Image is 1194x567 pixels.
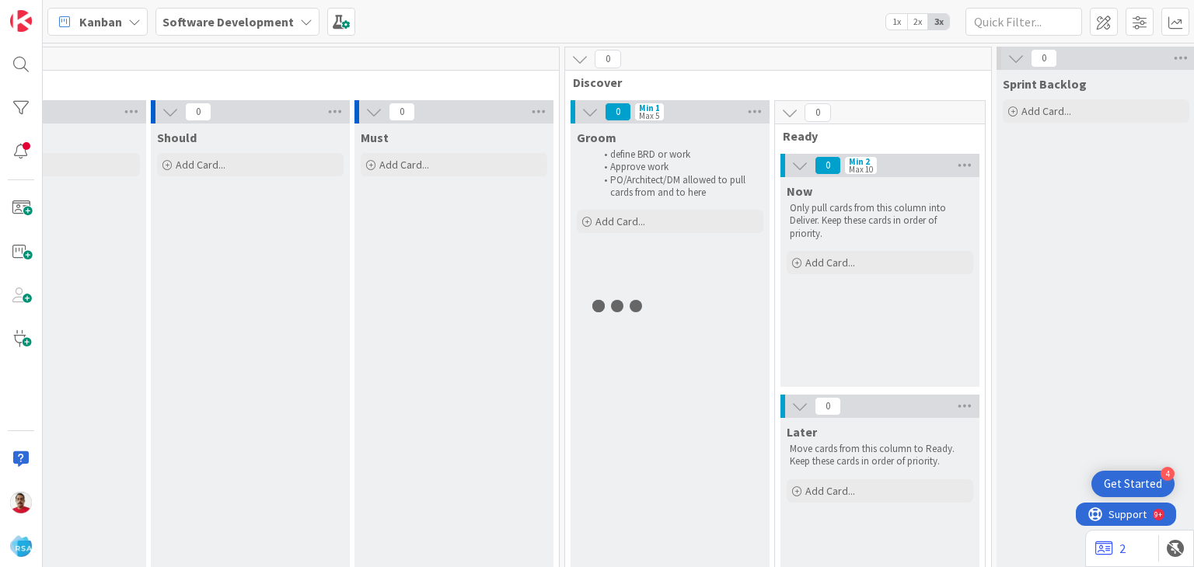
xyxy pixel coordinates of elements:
span: 0 [185,103,211,121]
p: Move cards from this column to Ready. Keep these cards in order of priority. [790,443,970,468]
span: 1x [886,14,907,30]
span: Ready [783,128,965,144]
span: 0 [389,103,415,121]
div: Min 2 [849,158,870,165]
span: Groom [577,130,616,145]
a: 2 [1095,539,1126,558]
div: Open Get Started checklist, remaining modules: 4 [1091,471,1175,497]
p: Only pull cards from this column into Deliver. Keep these cards in order of priority. [790,202,970,240]
li: PO/Architect/DM allowed to pull cards from and to here [595,174,761,200]
span: 0 [595,50,621,68]
span: Add Card... [805,256,855,270]
div: Get Started [1104,476,1162,492]
span: 2x [907,14,928,30]
span: Now [787,183,812,199]
span: Add Card... [176,158,225,172]
span: Must [361,130,389,145]
span: Support [33,2,71,21]
span: Should [157,130,197,145]
li: Approve work [595,161,761,173]
li: define BRD or work [595,148,761,161]
img: avatar [10,535,32,557]
div: Max 5 [639,112,659,120]
b: Software Development [162,14,294,30]
span: 0 [605,103,631,121]
span: Add Card... [805,484,855,498]
span: Add Card... [1021,104,1071,118]
span: 0 [1031,49,1057,68]
span: Add Card... [595,214,645,228]
div: 4 [1161,467,1175,481]
div: 9+ [79,6,86,19]
div: Min 1 [639,104,660,112]
img: Visit kanbanzone.com [10,10,32,32]
span: 3x [928,14,949,30]
span: 0 [815,156,841,175]
span: Later [787,424,817,440]
span: Discover [573,75,972,90]
img: RM [10,492,32,513]
span: 0 [805,103,831,122]
span: 0 [815,397,841,416]
span: Kanban [79,12,122,31]
div: Max 10 [849,165,873,173]
input: Quick Filter... [965,8,1082,36]
span: Add Card... [379,158,429,172]
span: Sprint Backlog [1003,76,1087,92]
